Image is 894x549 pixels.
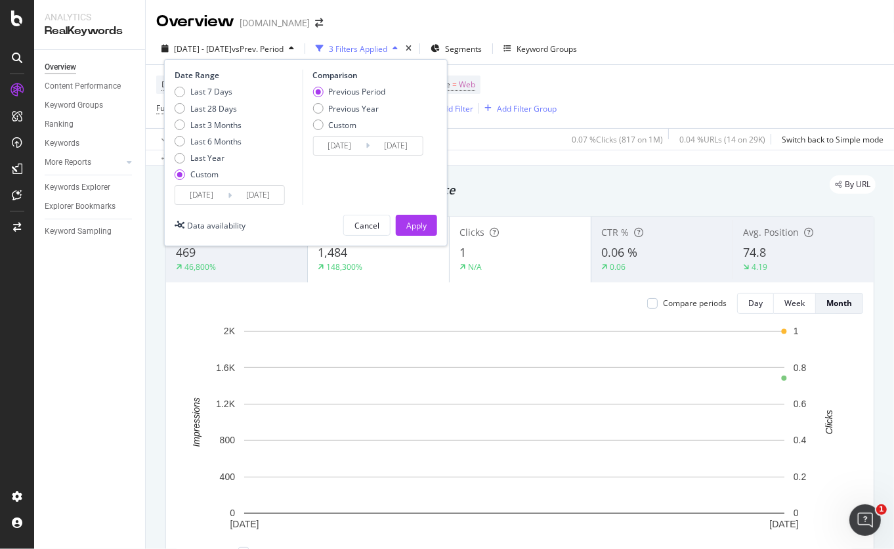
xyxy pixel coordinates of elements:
div: [DOMAIN_NAME] [240,16,310,30]
span: Clicks [459,226,484,238]
div: Compare periods [663,297,727,309]
button: Week [774,293,816,314]
span: CTR % [601,226,629,238]
div: 148,300% [326,261,362,273]
a: Keywords [45,137,136,150]
button: Apply [156,129,194,150]
div: Custom [175,169,242,180]
text: 1 [794,326,799,336]
div: Last 7 Days [190,86,232,97]
div: Month [826,297,852,309]
a: Keyword Groups [45,99,136,112]
div: Last Year [190,152,224,164]
div: Last 28 Days [175,103,242,114]
span: By URL [845,181,870,188]
div: Last 3 Months [190,120,242,131]
text: 400 [220,472,236,482]
text: 0 [794,508,799,518]
text: 0.8 [794,362,807,373]
text: 0.4 [794,435,807,446]
button: Day [737,293,774,314]
div: Previous Year [328,103,379,114]
div: Last Year [175,152,242,164]
div: times [403,42,414,55]
span: [DATE] - [DATE] [174,43,232,55]
div: Custom [312,120,385,131]
text: 2K [224,326,236,336]
div: More Reports [45,156,91,169]
div: Day [748,297,763,309]
button: Month [816,293,863,314]
div: 4.19 [752,261,767,273]
div: Previous Period [312,86,385,97]
div: Analytics [45,11,135,24]
span: Device [161,79,186,90]
div: Last 7 Days [175,86,242,97]
div: Last 6 Months [190,136,242,147]
div: Switch back to Simple mode [782,134,883,145]
div: 0.04 % URLs ( 14 on 29K ) [679,134,765,145]
span: 1,484 [318,244,347,260]
div: Keyword Groups [45,99,103,112]
button: Switch back to Simple mode [777,129,883,150]
button: Cancel [343,215,391,236]
a: Content Performance [45,79,136,93]
text: 1.2K [216,399,235,409]
a: More Reports [45,156,123,169]
div: 46,800% [184,261,216,273]
div: Custom [190,169,219,180]
span: 1 [876,504,887,515]
span: vs Prev. Period [232,43,284,55]
div: Add Filter Group [497,103,557,114]
button: [DATE] - [DATE]vsPrev. Period [156,38,299,59]
div: Cancel [354,220,379,231]
button: Add Filter Group [479,100,557,116]
span: 469 [176,244,196,260]
span: Segments [445,43,482,55]
div: Date Range [175,70,299,81]
div: Data availability [187,220,245,231]
span: Full URL [156,102,185,114]
div: Last 28 Days [190,103,237,114]
span: = [452,79,457,90]
div: Apply [406,220,427,231]
a: Ranking [45,118,136,131]
text: 0 [230,508,235,518]
text: Impressions [191,397,202,447]
div: Keyword Sampling [45,225,112,238]
input: Start Date [175,186,228,204]
text: [DATE] [230,519,259,529]
button: 3 Filters Applied [310,38,403,59]
text: 0.2 [794,472,807,482]
span: 1 [459,244,466,260]
div: Content Performance [45,79,121,93]
a: Keyword Sampling [45,225,136,238]
div: Previous Period [328,86,385,97]
div: Overview [45,60,76,74]
span: 74.8 [743,244,766,260]
div: 3 Filters Applied [329,43,387,55]
text: 1.6K [216,362,235,373]
div: Previous Year [312,103,385,114]
div: 0.07 % Clicks ( 817 on 1M ) [572,134,663,145]
button: Segments [425,38,487,59]
div: 0.06 [610,261,626,273]
div: Keywords [45,137,79,150]
input: End Date [370,137,422,155]
div: Last 6 Months [175,136,242,147]
div: RealKeywords [45,24,135,39]
div: Last 3 Months [175,120,242,131]
span: Avg. Position [743,226,799,238]
span: Web [459,76,475,94]
input: Start Date [313,137,366,155]
div: Keyword Groups [517,43,577,55]
div: arrow-right-arrow-left [315,18,323,28]
div: Overview [156,11,234,33]
input: End Date [232,186,284,204]
div: legacy label [830,175,876,194]
button: Apply [396,215,437,236]
text: 0.6 [794,399,807,409]
iframe: Intercom live chat [849,504,881,536]
div: N/A [468,261,482,273]
text: [DATE] [769,519,798,529]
